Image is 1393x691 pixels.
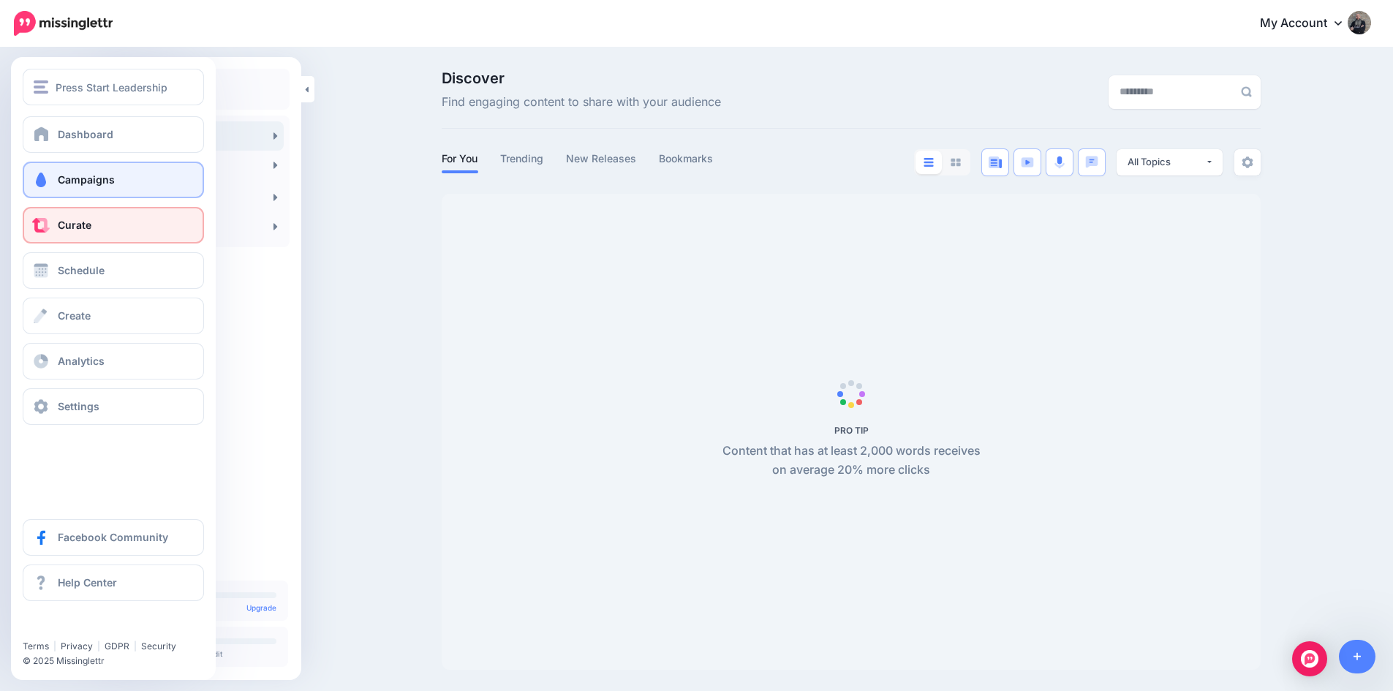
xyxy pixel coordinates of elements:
span: Dashboard [58,128,113,140]
img: chat-square-blue.png [1085,156,1098,168]
a: Privacy [61,641,93,652]
span: Campaigns [58,173,115,186]
span: Discover [442,71,721,86]
a: Bookmarks [659,150,714,167]
span: Settings [58,400,99,412]
span: Help Center [58,576,117,589]
span: Create [58,309,91,322]
img: microphone.png [1054,156,1065,169]
span: Find engaging content to share with your audience [442,93,721,112]
div: Open Intercom Messenger [1292,641,1327,676]
button: Press Start Leadership [23,69,204,105]
a: Settings [23,388,204,425]
a: Terms [23,641,49,652]
a: Security [141,641,176,652]
img: Missinglettr [14,11,113,36]
img: settings-grey.png [1242,156,1253,168]
a: Help Center [23,564,204,601]
span: Curate [58,219,91,231]
a: My Account [1245,6,1371,42]
a: New Releases [566,150,637,167]
a: Trending [500,150,544,167]
span: | [134,641,137,652]
h5: PRO TIP [714,425,989,436]
li: © 2025 Missinglettr [23,654,213,668]
img: list-blue.png [924,158,934,167]
a: Analytics [23,343,204,380]
span: | [97,641,100,652]
a: Schedule [23,252,204,289]
a: GDPR [105,641,129,652]
button: All Topics [1117,149,1223,175]
p: Content that has at least 2,000 words receives on average 20% more clicks [714,442,989,480]
span: Analytics [58,355,105,367]
img: article-blue.png [989,156,1002,168]
a: Create [23,298,204,334]
a: Dashboard [23,116,204,153]
a: Curate [23,207,204,243]
span: Press Start Leadership [56,79,167,96]
img: search-grey-6.png [1241,86,1252,97]
div: All Topics [1128,155,1205,169]
span: Schedule [58,264,105,276]
a: Facebook Community [23,519,204,556]
img: grid-grey.png [951,158,961,167]
a: For You [442,150,478,167]
span: Facebook Community [58,531,168,543]
img: menu.png [34,80,48,94]
img: video-blue.png [1021,157,1034,167]
iframe: Twitter Follow Button [23,619,134,634]
span: | [53,641,56,652]
a: Campaigns [23,162,204,198]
